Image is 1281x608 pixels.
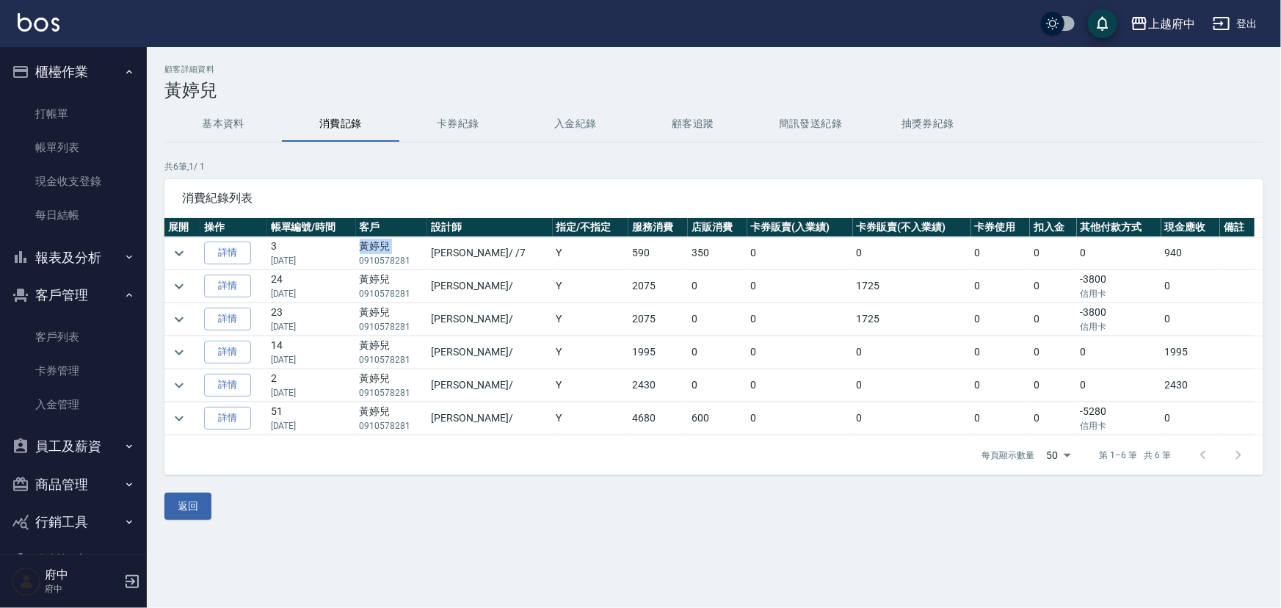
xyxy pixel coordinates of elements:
button: 客戶管理 [6,276,141,314]
td: 0 [1030,303,1077,336]
td: Y [553,402,629,435]
td: 0 [1030,402,1077,435]
th: 卡券販賣(不入業績) [853,218,971,237]
p: [DATE] [271,320,352,333]
a: 打帳單 [6,97,141,131]
th: 客戶 [356,218,428,237]
td: 2 [267,369,356,402]
td: 2075 [628,303,688,336]
button: save [1088,9,1117,38]
button: expand row [168,242,190,264]
button: 入金紀錄 [517,106,634,142]
td: [PERSON_NAME] / [427,402,552,435]
p: 每頁顯示數量 [982,449,1035,462]
td: 600 [688,402,747,435]
td: 黃婷兒 [356,336,428,369]
td: 3 [267,237,356,269]
p: 共 6 筆, 1 / 1 [164,160,1263,173]
td: 0 [853,336,971,369]
td: 0 [1030,270,1077,303]
button: 資料設定 [6,541,141,579]
td: 0 [1161,303,1221,336]
p: 信用卡 [1081,320,1158,333]
td: 黃婷兒 [356,270,428,303]
th: 其他付款方式 [1077,218,1161,237]
td: 0 [688,270,747,303]
button: 上越府中 [1125,9,1201,39]
button: 顧客追蹤 [634,106,752,142]
p: [DATE] [271,386,352,399]
button: 報表及分析 [6,239,141,277]
td: 51 [267,402,356,435]
td: 黃婷兒 [356,303,428,336]
h3: 黃婷兒 [164,80,1263,101]
td: 0 [747,402,853,435]
td: 24 [267,270,356,303]
td: 2075 [628,270,688,303]
a: 每日結帳 [6,198,141,232]
td: 0 [1030,369,1077,402]
a: 詳情 [204,308,251,330]
td: 0 [971,402,1031,435]
td: [PERSON_NAME] / [427,270,552,303]
td: Y [553,336,629,369]
td: 0 [747,336,853,369]
button: 簡訊發送紀錄 [752,106,869,142]
p: [DATE] [271,254,352,267]
td: -5280 [1077,402,1161,435]
td: 0 [747,237,853,269]
a: 現金收支登錄 [6,164,141,198]
td: 0 [971,369,1031,402]
td: 0 [747,369,853,402]
td: 1725 [853,270,971,303]
td: 0 [688,336,747,369]
p: [DATE] [271,287,352,300]
td: 0 [971,336,1031,369]
div: 50 [1041,435,1076,475]
td: 0 [688,303,747,336]
th: 設計師 [427,218,552,237]
span: 消費紀錄列表 [182,191,1246,206]
button: expand row [168,341,190,363]
button: 抽獎券紀錄 [869,106,987,142]
td: 0 [1077,237,1161,269]
td: 0 [1077,369,1161,402]
a: 帳單列表 [6,131,141,164]
a: 詳情 [204,242,251,264]
td: 黃婷兒 [356,369,428,402]
p: 0910578281 [360,419,424,433]
td: 1995 [1161,336,1221,369]
img: Logo [18,13,59,32]
th: 現金應收 [1161,218,1221,237]
td: 0 [688,369,747,402]
a: 詳情 [204,341,251,363]
td: 1995 [628,336,688,369]
button: 員工及薪資 [6,427,141,466]
button: 基本資料 [164,106,282,142]
td: 2430 [628,369,688,402]
td: 590 [628,237,688,269]
td: Y [553,369,629,402]
img: Person [12,567,41,596]
td: 黃婷兒 [356,402,428,435]
td: Y [553,303,629,336]
button: expand row [168,308,190,330]
th: 帳單編號/時間 [267,218,356,237]
td: [PERSON_NAME] / /7 [427,237,552,269]
p: 0910578281 [360,353,424,366]
td: -3800 [1077,270,1161,303]
td: 23 [267,303,356,336]
th: 展開 [164,218,200,237]
a: 入金管理 [6,388,141,421]
button: expand row [168,275,190,297]
button: expand row [168,408,190,430]
div: 上越府中 [1148,15,1195,33]
p: 0910578281 [360,386,424,399]
th: 指定/不指定 [553,218,629,237]
button: 商品管理 [6,466,141,504]
td: 940 [1161,237,1221,269]
h5: 府中 [45,568,120,582]
td: 1725 [853,303,971,336]
th: 卡券使用 [971,218,1031,237]
td: 350 [688,237,747,269]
